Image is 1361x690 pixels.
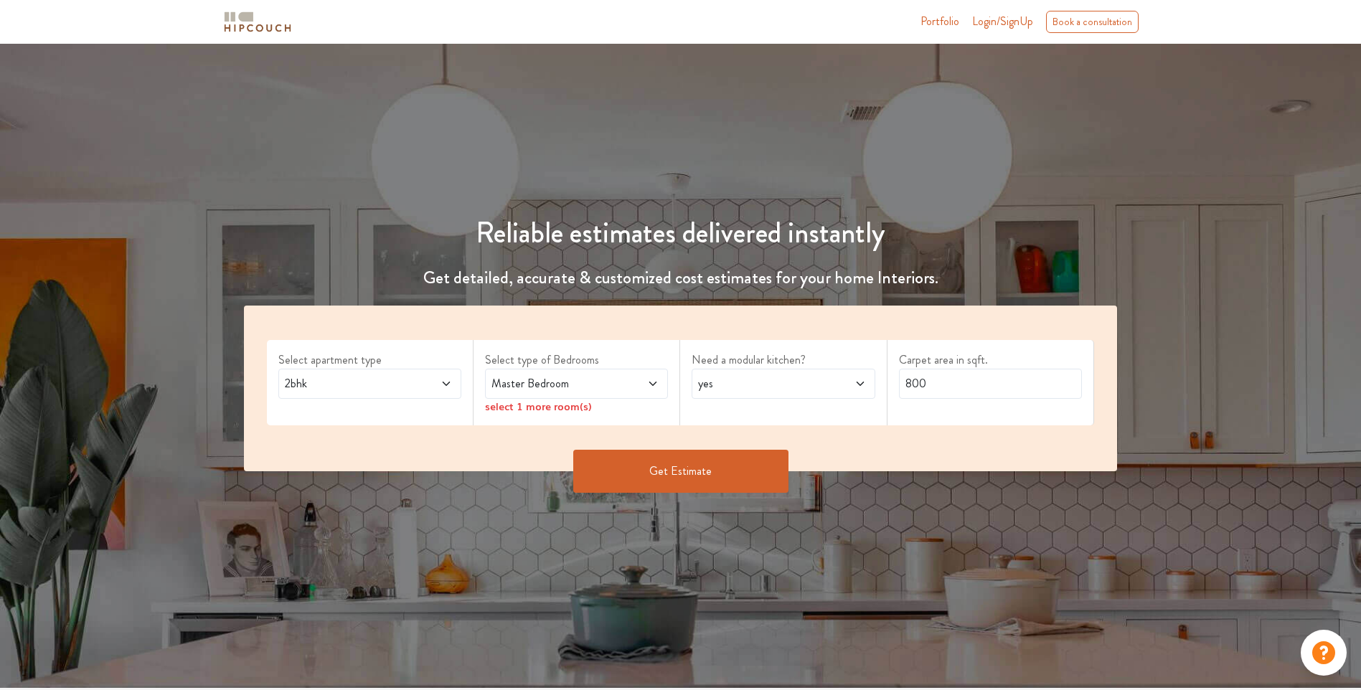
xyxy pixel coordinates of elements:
input: Enter area sqft [899,369,1082,399]
label: Select apartment type [278,351,461,369]
button: Get Estimate [573,450,788,493]
span: Master Bedroom [489,375,616,392]
label: Carpet area in sqft. [899,351,1082,369]
label: Need a modular kitchen? [692,351,875,369]
a: Portfolio [920,13,959,30]
h1: Reliable estimates delivered instantly [235,216,1126,250]
span: 2bhk [282,375,410,392]
h4: Get detailed, accurate & customized cost estimates for your home Interiors. [235,268,1126,288]
label: Select type of Bedrooms [485,351,668,369]
span: Login/SignUp [972,13,1033,29]
div: Book a consultation [1046,11,1139,33]
span: logo-horizontal.svg [222,6,293,38]
div: select 1 more room(s) [485,399,668,414]
span: yes [695,375,823,392]
img: logo-horizontal.svg [222,9,293,34]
